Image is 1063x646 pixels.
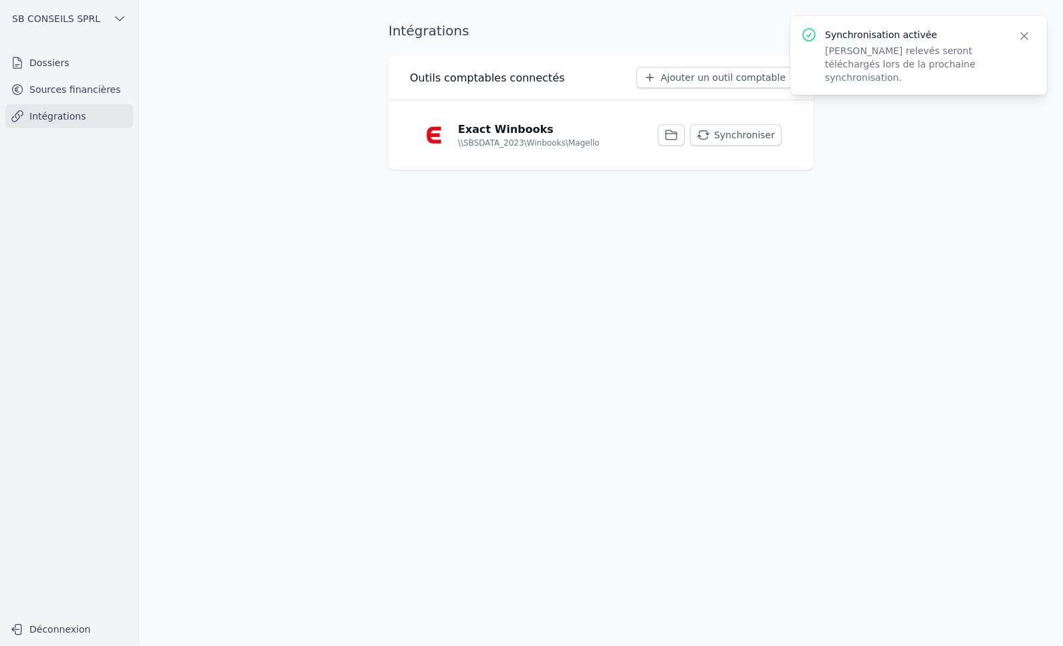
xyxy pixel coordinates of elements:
a: Exact Winbooks \\SBSDATA_2023\Winbooks\Magello Synchroniser [410,111,792,159]
h3: Outils comptables connectés [410,70,565,86]
a: Dossiers [5,51,133,75]
p: [PERSON_NAME] relevés seront téléchargés lors de la prochaine synchronisation. [825,44,1001,84]
button: Synchroniser [690,124,782,146]
button: SB CONSEILS SPRL [5,8,133,29]
button: Déconnexion [5,619,133,640]
p: Synchronisation activée [825,28,1001,41]
p: \\SBSDATA_2023\Winbooks\Magello [458,138,600,148]
span: SB CONSEILS SPRL [12,12,100,25]
a: Sources financières [5,77,133,102]
a: Intégrations [5,104,133,128]
button: Ajouter un outil comptable [636,67,792,88]
h1: Intégrations [388,21,469,40]
p: Exact Winbooks [458,122,554,138]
